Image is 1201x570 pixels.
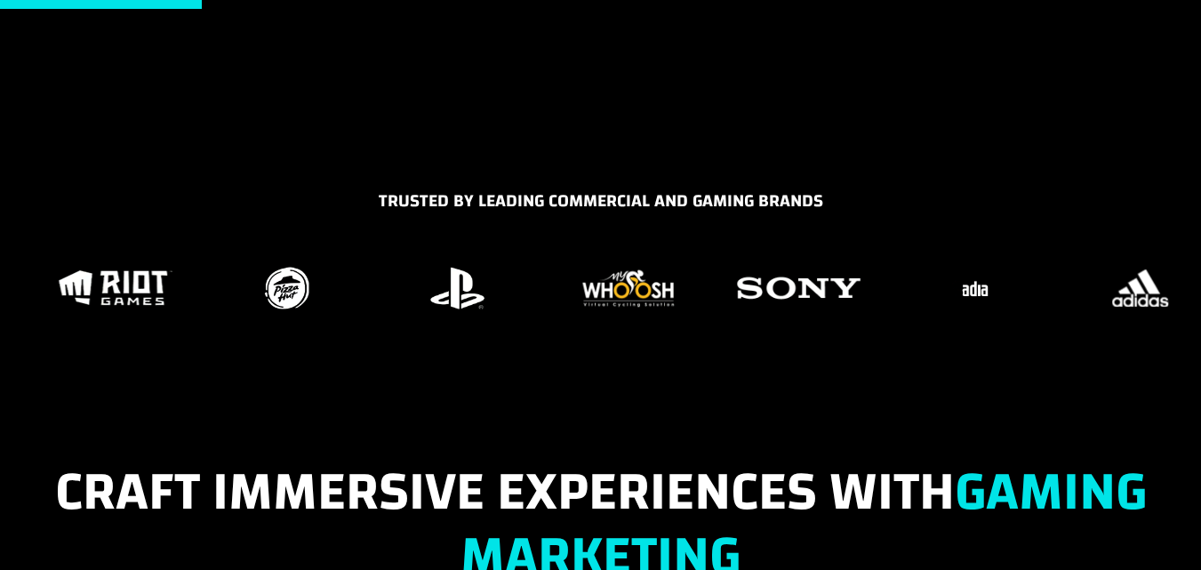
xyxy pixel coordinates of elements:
div: 28 / 37 [554,261,703,315]
img: Sadia [944,262,996,314]
img: Sony [729,262,869,314]
img: riot-1 [54,266,178,310]
div: 30 / 37 [895,261,1045,315]
div: 26 / 37 [212,261,361,315]
div: 25 / 37 [41,261,190,315]
div: 27 / 37 [382,261,532,315]
div: 29 / 37 [725,261,874,315]
img: pz [260,262,313,314]
iframe: Chat Widget [1112,485,1201,570]
h5: TRUSTED BY LEADING COMMERCIAL AND GAMING BRANDS [13,188,1188,223]
img: My whoosh [577,262,678,314]
img: ps [426,262,490,314]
